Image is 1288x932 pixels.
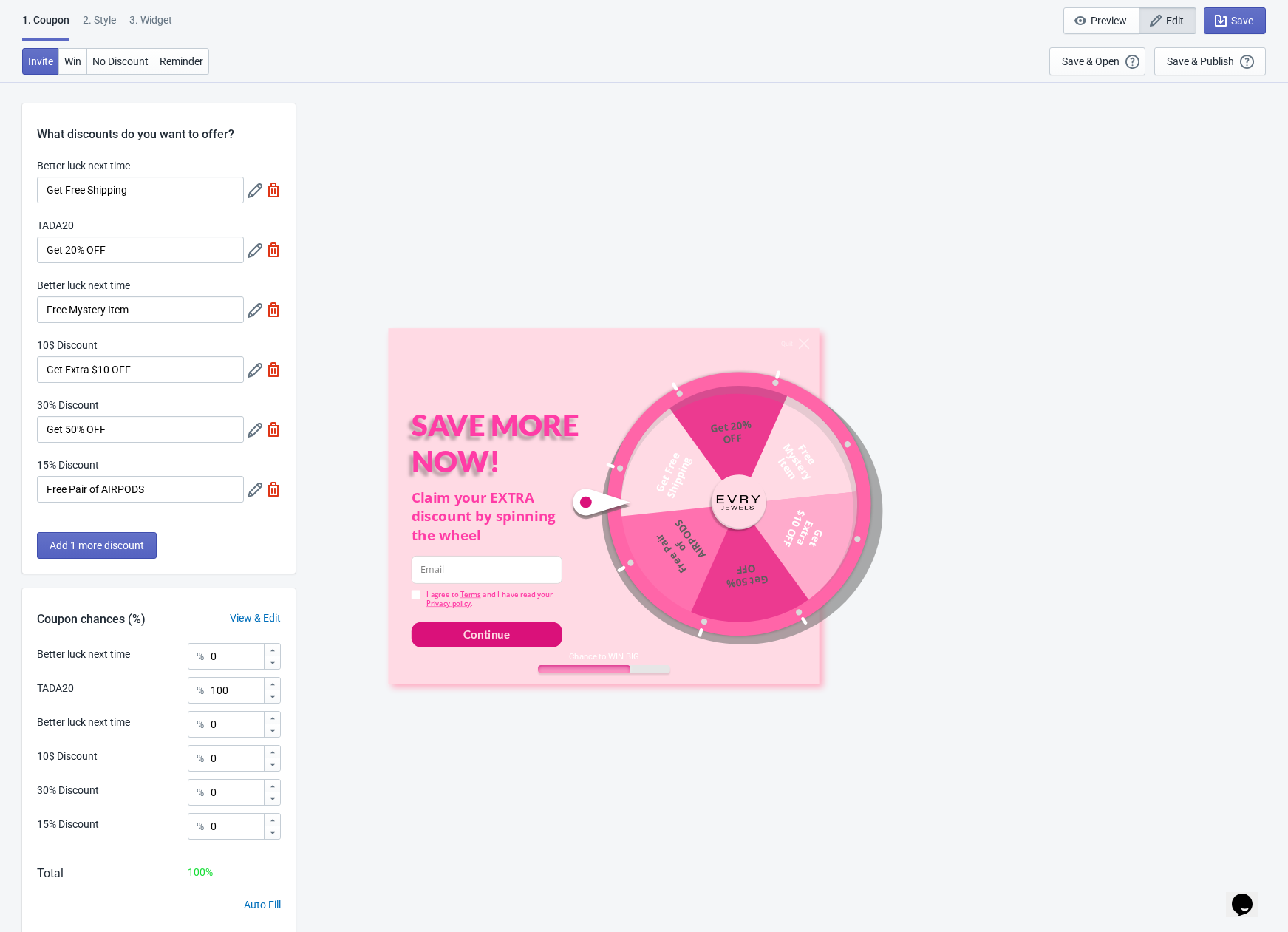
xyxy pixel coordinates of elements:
[160,55,203,67] span: Reminder
[266,302,281,317] img: delete.svg
[1204,7,1266,34] button: Save
[37,715,130,730] div: Better luck next time
[28,55,53,67] span: Invite
[22,13,69,41] div: 1. Coupon
[463,627,510,642] div: Continue
[129,13,172,38] div: 3. Widget
[22,103,296,143] div: What discounts do you want to offer?
[210,779,263,806] input: Chance
[37,158,130,173] label: Better luck next time
[1091,15,1127,27] span: Preview
[197,715,204,733] div: %
[210,745,263,772] input: Chance
[1062,55,1120,67] div: Save & Open
[210,813,263,840] input: Chance
[411,488,562,545] div: Claim your EXTRA discount by spinning the wheel
[266,422,281,437] img: delete.svg
[210,643,263,670] input: Chance
[426,599,471,608] a: Privacy policy
[1231,15,1253,27] span: Save
[1139,7,1196,34] button: Edit
[37,398,99,412] label: 30% Discount
[197,647,204,665] div: %
[537,651,669,661] div: Chance to WIN BIG
[37,647,130,662] div: Better luck next time
[64,55,81,67] span: Win
[210,711,263,738] input: Chance
[37,681,74,696] div: TADA20
[83,13,116,38] div: 2 . Style
[460,590,480,599] a: Terms
[1166,15,1184,27] span: Edit
[154,48,209,75] button: Reminder
[197,817,204,835] div: %
[1226,873,1273,917] iframe: chat widget
[86,48,154,75] button: No Discount
[266,183,281,197] img: delete.svg
[22,610,160,628] div: Coupon chances (%)
[188,866,213,878] span: 100 %
[1049,47,1145,75] button: Save & Open
[210,677,263,704] input: Chance
[37,338,98,353] label: 10$ Discount
[37,278,130,293] label: Better luck next time
[1063,7,1139,34] button: Preview
[50,540,144,551] span: Add 1 more discount
[22,48,59,75] button: Invite
[244,897,281,913] div: Auto Fill
[215,610,296,626] div: View & Edit
[780,340,792,348] div: Quit
[411,556,562,584] input: Email
[197,681,204,699] div: %
[58,48,87,75] button: Win
[266,482,281,497] img: delete.svg
[197,749,204,767] div: %
[266,242,281,257] img: delete.svg
[1167,55,1234,67] div: Save & Publish
[37,749,98,764] div: 10$ Discount
[1154,47,1266,75] button: Save & Publish
[37,532,157,559] button: Add 1 more discount
[426,591,562,608] div: I agree to and I have read your .
[37,865,64,882] div: Total
[37,458,99,472] label: 15% Discount
[92,55,149,67] span: No Discount
[266,362,281,377] img: delete.svg
[37,783,99,798] div: 30% Discount
[411,407,592,478] div: SAVE MORE NOW!
[37,218,74,233] label: TADA20
[197,783,204,801] div: %
[37,817,99,832] div: 15% Discount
